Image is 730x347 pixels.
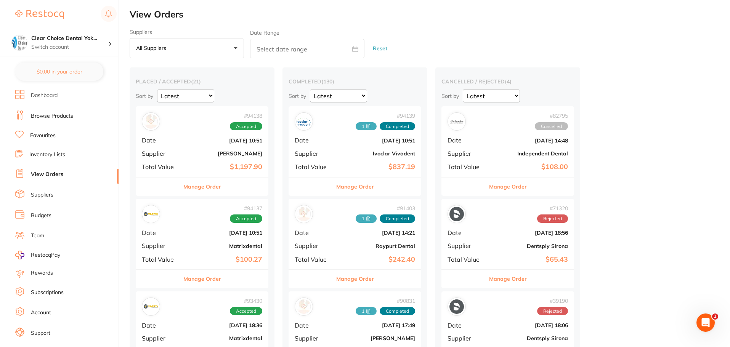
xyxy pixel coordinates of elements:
b: $100.27 [186,256,262,264]
span: Accepted [230,214,262,223]
b: $837.19 [339,163,415,171]
b: Raypurt Dental [339,243,415,249]
b: [DATE] 18:36 [186,322,262,328]
a: Dashboard [31,92,58,99]
b: $1,197.90 [186,163,262,171]
span: Cancelled [535,122,568,131]
span: Date [448,137,486,144]
button: Manage Order [336,270,374,288]
span: # 93430 [230,298,262,304]
b: Dentsply Sirona [492,243,568,249]
b: [DATE] 10:51 [186,138,262,144]
span: # 94138 [230,113,262,119]
button: All suppliers [130,38,244,59]
p: Sort by [289,93,306,99]
img: Clear Choice Dental Yokine [12,35,27,50]
span: Supplier [448,335,486,342]
span: Rejected [537,214,568,223]
b: [DATE] 10:51 [186,230,262,236]
b: [DATE] 18:06 [492,322,568,328]
span: # 90831 [356,298,415,304]
a: Team [31,232,44,240]
b: [DATE] 14:48 [492,138,568,144]
span: Date [448,322,486,329]
img: Raypurt Dental [297,207,311,221]
b: Matrixdental [186,243,262,249]
b: $65.43 [492,256,568,264]
div: Matrixdental#94137AcceptedDate[DATE] 10:51SupplierMatrixdentalTotal Value$100.27Manage Order [136,199,268,288]
a: Rewards [31,269,53,277]
b: Ivoclar Vivadent [339,150,415,157]
span: Supplier [142,242,180,249]
button: $0.00 in your order [15,62,103,81]
img: Independent Dental [449,114,464,129]
a: RestocqPay [15,251,60,259]
label: Date Range [250,30,279,36]
img: RestocqPay [15,251,24,259]
span: Supplier [142,150,180,157]
span: Rejected [537,307,568,315]
span: Date [295,137,333,144]
b: Matrixdental [186,335,262,341]
img: Matrixdental [144,299,158,314]
b: Independent Dental [492,150,568,157]
span: Completed [380,307,415,315]
span: # 94139 [356,113,415,119]
a: View Orders [31,171,63,178]
span: Date [142,137,180,144]
b: [DATE] 18:56 [492,230,568,236]
span: Supplier [142,335,180,342]
img: Henry Schein Halas [144,114,158,129]
button: Reset [371,38,390,59]
b: $108.00 [492,163,568,171]
span: Supplier [448,150,486,157]
a: Favourites [30,132,56,139]
b: [DATE] 17:49 [339,322,415,328]
a: Restocq Logo [15,6,64,23]
span: RestocqPay [31,251,60,259]
button: Manage Order [489,177,527,196]
img: Dentsply Sirona [449,299,464,314]
b: [PERSON_NAME] [339,335,415,341]
h2: View Orders [130,9,730,20]
button: Manage Order [183,270,221,288]
p: Sort by [136,93,153,99]
span: Total Value [295,256,333,263]
b: Dentsply Sirona [492,335,568,341]
a: Support [31,329,50,337]
iframe: Intercom live chat [696,313,715,332]
b: $242.40 [339,256,415,264]
a: Suppliers [31,191,53,199]
p: Sort by [441,93,459,99]
span: Received [356,307,377,315]
h4: Clear Choice Dental Yokine [31,35,108,42]
a: Budgets [31,212,51,219]
span: Total Value [295,163,333,170]
b: [DATE] 10:51 [339,138,415,144]
span: Supplier [295,150,333,157]
span: Date [295,322,333,329]
span: Supplier [295,335,333,342]
span: Total Value [142,163,180,170]
span: Received [356,122,377,131]
a: Subscriptions [31,289,64,296]
label: Suppliers [130,29,244,35]
img: Matrixdental [144,207,158,221]
img: Dentsply Sirona [449,207,464,221]
span: Total Value [142,256,180,263]
button: Manage Order [489,270,527,288]
p: Switch account [31,43,108,51]
span: Completed [380,214,415,223]
span: # 94137 [230,205,262,211]
b: [PERSON_NAME] [186,150,262,157]
span: Total Value [448,256,486,263]
input: Select date range [250,39,364,58]
h2: completed ( 130 ) [289,78,421,85]
a: Account [31,309,51,317]
h2: placed / accepted ( 21 ) [136,78,268,85]
span: Supplier [448,242,486,249]
span: # 91403 [356,205,415,211]
span: Supplier [295,242,333,249]
span: Accepted [230,122,262,131]
p: All suppliers [136,45,169,51]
